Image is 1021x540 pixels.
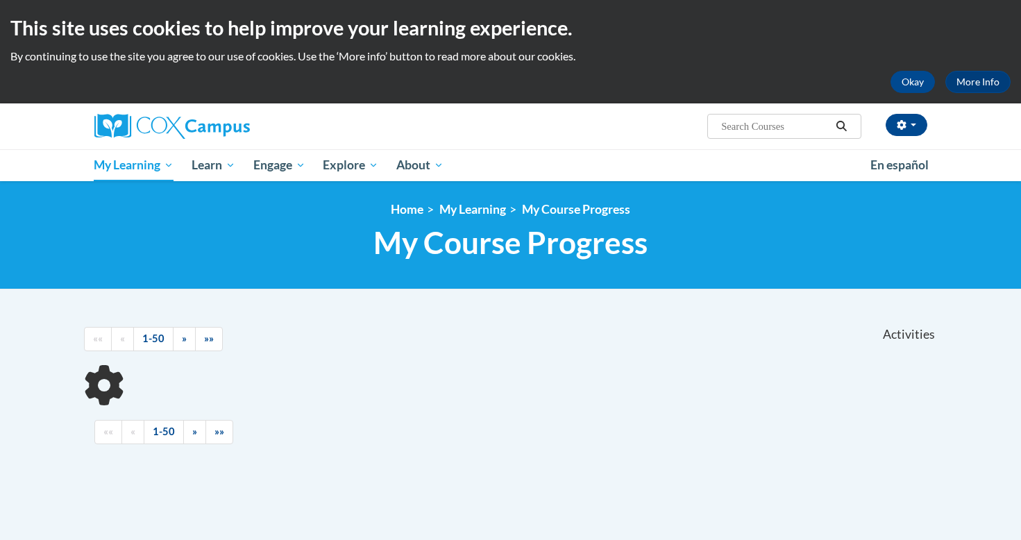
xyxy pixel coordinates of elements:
[144,420,184,444] a: 1-50
[883,327,935,342] span: Activities
[861,151,938,180] a: En español
[195,327,223,351] a: End
[396,157,444,174] span: About
[173,327,196,351] a: Next
[111,327,134,351] a: Previous
[121,420,144,444] a: Previous
[522,202,630,217] a: My Course Progress
[314,149,387,181] a: Explore
[244,149,314,181] a: Engage
[94,114,358,139] a: Cox Campus
[120,332,125,344] span: «
[94,157,174,174] span: My Learning
[323,157,378,174] span: Explore
[205,420,233,444] a: End
[387,149,453,181] a: About
[886,114,927,136] button: Account Settings
[84,327,112,351] a: Begining
[831,118,852,135] button: Search
[183,149,244,181] a: Learn
[93,332,103,344] span: ««
[133,327,174,351] a: 1-50
[10,49,1011,64] p: By continuing to use the site you agree to our use of cookies. Use the ‘More info’ button to read...
[130,425,135,437] span: «
[391,202,423,217] a: Home
[214,425,224,437] span: »»
[253,157,305,174] span: Engage
[94,114,250,139] img: Cox Campus
[85,149,183,181] a: My Learning
[183,420,206,444] a: Next
[945,71,1011,93] a: More Info
[720,118,831,135] input: Search Courses
[192,157,235,174] span: Learn
[870,158,929,172] span: En español
[74,149,948,181] div: Main menu
[204,332,214,344] span: »»
[182,332,187,344] span: »
[439,202,506,217] a: My Learning
[373,224,648,261] span: My Course Progress
[94,420,122,444] a: Begining
[891,71,935,93] button: Okay
[10,14,1011,42] h2: This site uses cookies to help improve your learning experience.
[103,425,113,437] span: ««
[192,425,197,437] span: »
